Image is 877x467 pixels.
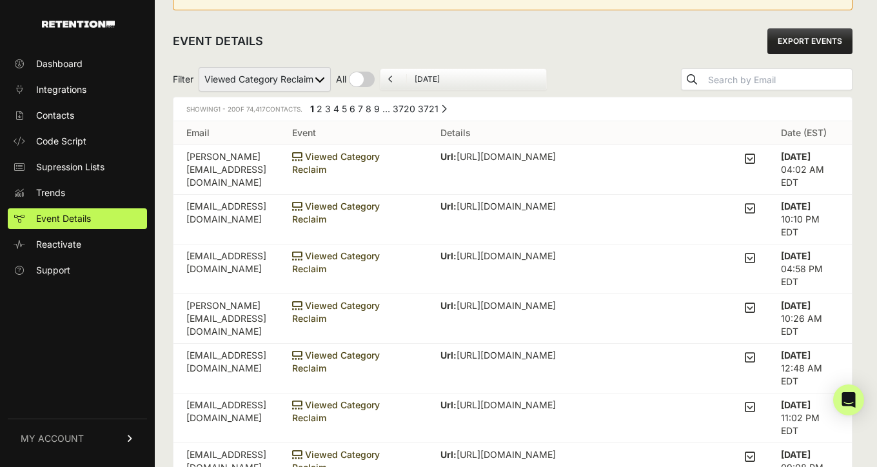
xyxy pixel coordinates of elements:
[246,105,266,113] span: 74,417
[244,105,302,113] span: Contacts.
[325,103,331,114] a: Page 3
[308,103,447,119] div: Pagination
[440,201,457,212] strong: Url:
[21,432,84,445] span: MY ACCOUNT
[781,151,811,162] strong: [DATE]
[428,121,768,145] th: Details
[42,21,115,28] img: Retention.com
[440,399,457,410] strong: Url:
[36,238,81,251] span: Reactivate
[350,103,355,114] a: Page 6
[36,109,74,122] span: Contacts
[440,250,556,263] p: [URL][DOMAIN_NAME]
[374,103,380,114] a: Page 9
[292,151,380,175] span: Viewed Category Reclaim
[366,103,371,114] a: Page 8
[440,299,556,312] p: [URL][DOMAIN_NAME]
[8,183,147,203] a: Trends
[440,200,556,213] p: [URL][DOMAIN_NAME]
[358,103,363,114] a: Page 7
[310,103,314,114] em: Page 1
[218,105,235,113] span: 1 - 20
[292,250,380,274] span: Viewed Category Reclaim
[342,103,347,114] a: Page 5
[36,264,70,277] span: Support
[173,344,279,393] td: [EMAIL_ADDRESS][DOMAIN_NAME]
[173,73,193,86] span: Filter
[781,350,811,361] strong: [DATE]
[705,71,852,89] input: Search by Email
[768,393,852,443] td: 11:02 PM EDT
[8,419,147,458] a: MY ACCOUNT
[36,186,65,199] span: Trends
[8,208,147,229] a: Event Details
[440,350,457,361] strong: Url:
[173,294,279,344] td: [PERSON_NAME][EMAIL_ADDRESS][DOMAIN_NAME]
[833,384,864,415] div: Open Intercom Messenger
[768,121,852,145] th: Date (EST)
[418,103,438,114] a: Page 3721
[768,195,852,244] td: 10:10 PM EDT
[440,151,457,162] strong: Url:
[781,449,811,460] strong: [DATE]
[292,350,380,373] span: Viewed Category Reclaim
[292,399,380,423] span: Viewed Category Reclaim
[8,260,147,281] a: Support
[781,250,811,261] strong: [DATE]
[768,244,852,294] td: 04:58 PM EDT
[279,121,428,145] th: Event
[382,103,390,114] span: …
[173,121,279,145] th: Email
[768,294,852,344] td: 10:26 AM EDT
[8,131,147,152] a: Code Script
[36,135,86,148] span: Code Script
[292,201,380,224] span: Viewed Category Reclaim
[8,157,147,177] a: Supression Lists
[781,300,811,311] strong: [DATE]
[768,344,852,393] td: 12:48 AM EDT
[333,103,339,114] a: Page 4
[781,399,811,410] strong: [DATE]
[8,105,147,126] a: Contacts
[440,250,457,261] strong: Url:
[173,32,263,50] h2: EVENT DETAILS
[36,83,86,96] span: Integrations
[440,300,457,311] strong: Url:
[767,28,852,54] a: EXPORT EVENTS
[768,145,852,195] td: 04:02 AM EDT
[317,103,322,114] a: Page 2
[440,150,557,163] p: [URL][DOMAIN_NAME]
[36,161,104,174] span: Supression Lists
[173,145,279,195] td: [PERSON_NAME][EMAIL_ADDRESS][DOMAIN_NAME]
[36,212,91,225] span: Event Details
[8,234,147,255] a: Reactivate
[440,449,457,460] strong: Url:
[8,54,147,74] a: Dashboard
[781,201,811,212] strong: [DATE]
[173,195,279,244] td: [EMAIL_ADDRESS][DOMAIN_NAME]
[440,399,556,412] p: [URL][DOMAIN_NAME]
[199,67,331,92] select: Filter
[36,57,83,70] span: Dashboard
[440,448,556,461] p: [URL][DOMAIN_NAME]
[173,244,279,294] td: [EMAIL_ADDRESS][DOMAIN_NAME]
[292,300,380,324] span: Viewed Category Reclaim
[393,103,415,114] a: Page 3720
[8,79,147,100] a: Integrations
[173,393,279,443] td: [EMAIL_ADDRESS][DOMAIN_NAME]
[186,103,302,115] div: Showing of
[440,349,556,362] p: [URL][DOMAIN_NAME]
